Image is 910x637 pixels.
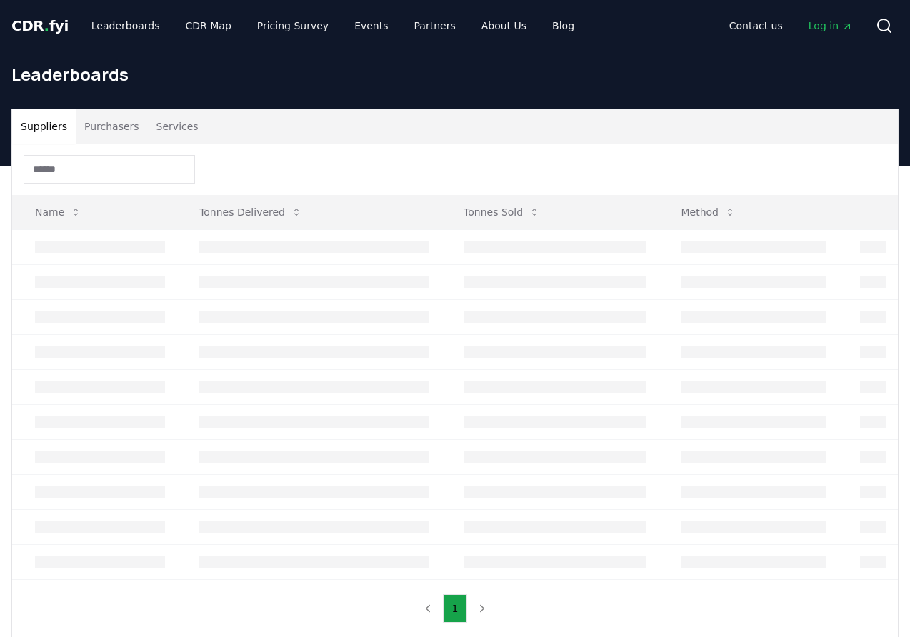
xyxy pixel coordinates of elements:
a: Blog [541,13,586,39]
a: Events [343,13,399,39]
a: CDR Map [174,13,243,39]
h1: Leaderboards [11,63,899,86]
button: Method [669,198,747,226]
a: Leaderboards [80,13,171,39]
button: Services [148,109,207,144]
a: Pricing Survey [246,13,340,39]
nav: Main [718,13,864,39]
a: Contact us [718,13,794,39]
button: Tonnes Delivered [188,198,314,226]
button: Purchasers [76,109,148,144]
span: . [44,17,49,34]
span: CDR fyi [11,17,69,34]
button: 1 [443,594,468,623]
a: Log in [797,13,864,39]
a: CDR.fyi [11,16,69,36]
nav: Main [80,13,586,39]
button: Name [24,198,93,226]
span: Log in [809,19,853,33]
button: Tonnes Sold [452,198,551,226]
a: Partners [403,13,467,39]
a: About Us [470,13,538,39]
button: Suppliers [12,109,76,144]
